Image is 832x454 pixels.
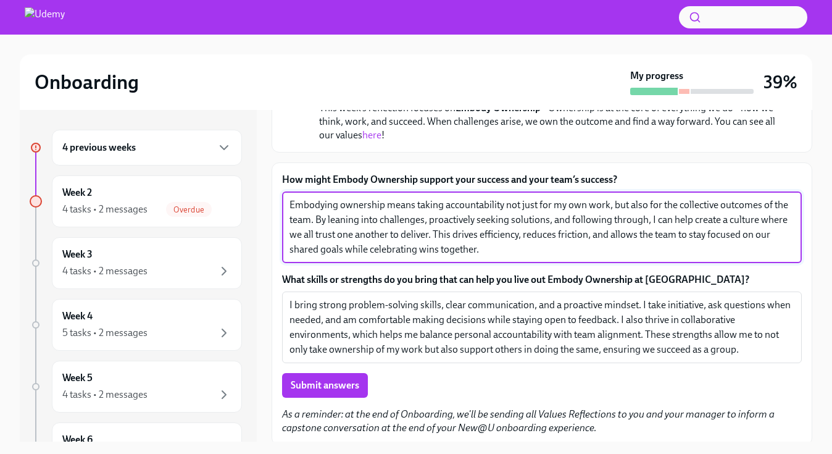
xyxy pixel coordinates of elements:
div: 5 tasks • 2 messages [62,326,148,340]
label: How might Embody Ownership support your success and your team’s success? [282,173,802,187]
textarea: I bring strong problem-solving skills, clear communication, and a proactive mindset. I take initi... [289,298,794,357]
a: Week 45 tasks • 2 messages [30,299,242,351]
h3: 39% [763,71,797,93]
p: This week’s reflection focuses on —Ownership is at the core of everything we do—how we think, wor... [319,101,782,142]
textarea: Embodying ownership means taking accountability not just for my own work, but also for the collec... [289,198,794,257]
div: 4 tasks • 2 messages [62,388,148,401]
div: 4 previous weeks [52,130,242,166]
div: 4 tasks • 2 messages [62,203,148,216]
div: 4 tasks • 2 messages [62,264,148,278]
label: What skills or strengths do you bring that can help you live out Embody Ownership at [GEOGRAPHIC_... [282,273,802,287]
button: Submit answers [282,373,368,398]
em: As a reminder: at the end of Onboarding, we'll be sending all Values Reflections to you and your ... [282,408,775,434]
a: Week 34 tasks • 2 messages [30,237,242,289]
h6: Week 2 [62,186,92,200]
span: Submit answers [291,379,359,392]
h6: Week 6 [62,433,93,447]
a: Week 24 tasks • 2 messagesOverdue [30,175,242,227]
h6: Week 5 [62,371,93,385]
h6: Week 4 [62,309,93,323]
a: here [362,129,381,141]
strong: My progress [630,69,683,83]
a: Week 54 tasks • 2 messages [30,361,242,413]
h2: Onboarding [35,70,139,95]
h6: Week 3 [62,248,93,261]
h6: 4 previous weeks [62,141,136,154]
img: Udemy [25,7,65,27]
span: Overdue [166,205,212,214]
